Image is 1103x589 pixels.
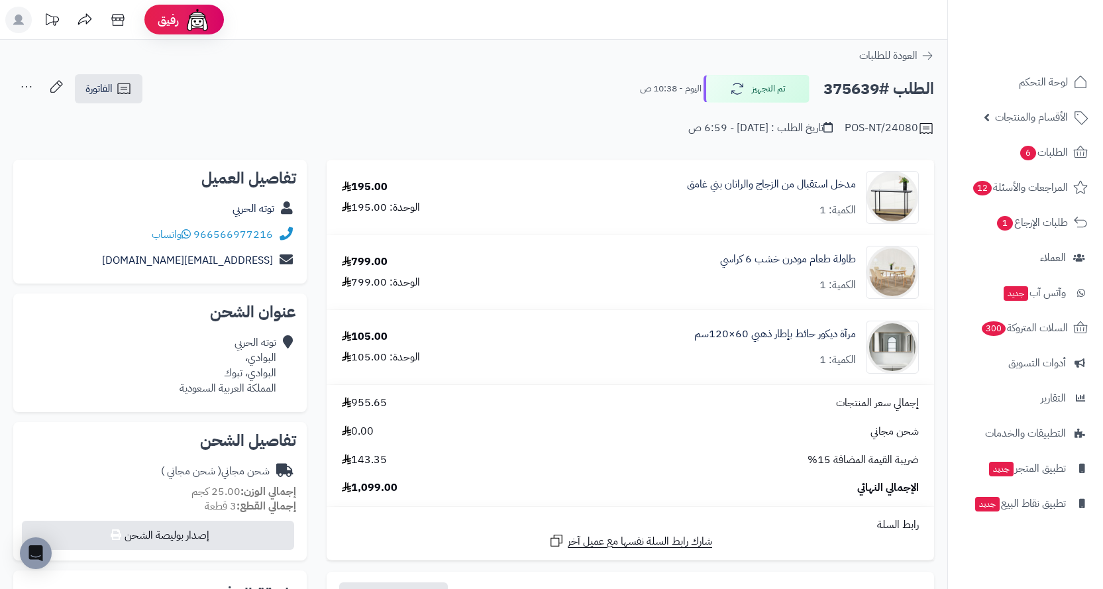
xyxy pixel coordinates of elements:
[342,254,388,270] div: 799.00
[233,201,274,217] a: توته الحربي
[342,180,388,195] div: 195.00
[20,537,52,569] div: Open Intercom Messenger
[152,227,191,242] a: واتساب
[1008,354,1066,372] span: أدوات التسويق
[332,517,929,533] div: رابط السلة
[704,75,810,103] button: تم التجهيز
[342,200,420,215] div: الوحدة: 195.00
[956,172,1095,203] a: المراجعات والأسئلة12
[1002,284,1066,302] span: وآتس آب
[184,7,211,33] img: ai-face.png
[1019,143,1068,162] span: الطلبات
[161,464,270,479] div: شحن مجاني
[956,453,1095,484] a: تطبيق المتجرجديد
[956,207,1095,239] a: طلبات الإرجاع1
[236,498,296,514] strong: إجمالي القطع:
[85,81,113,97] span: الفاتورة
[996,213,1068,232] span: طلبات الإرجاع
[995,108,1068,127] span: الأقسام والمنتجات
[956,417,1095,449] a: التطبيقات والخدمات
[342,329,388,345] div: 105.00
[342,396,387,411] span: 955.65
[158,12,179,28] span: رفيق
[549,533,712,549] a: شارك رابط السلة نفسها مع عميل آخر
[819,203,856,218] div: الكمية: 1
[180,335,276,396] div: توته الحربي البوادي، البوادي، تبوك المملكة العربية السعودية
[867,246,918,299] img: 1752668200-1-90x90.jpg
[75,74,142,103] a: الفاتورة
[193,227,273,242] a: 966566977216
[819,278,856,293] div: الكمية: 1
[342,424,374,439] span: 0.00
[857,480,919,496] span: الإجمالي النهائي
[342,350,420,365] div: الوحدة: 105.00
[859,48,934,64] a: العودة للطلبات
[975,497,1000,511] span: جديد
[35,7,68,36] a: تحديثات المنصة
[997,216,1013,231] span: 1
[867,321,918,374] img: 1753181159-1-90x90.jpg
[836,396,919,411] span: إجمالي سعر المنتجات
[1020,146,1036,160] span: 6
[973,181,992,195] span: 12
[845,121,934,136] div: POS-NT/24080
[808,453,919,468] span: ضريبة القيمة المضافة 15%
[956,242,1095,274] a: العملاء
[102,252,273,268] a: [EMAIL_ADDRESS][DOMAIN_NAME]
[823,76,934,103] h2: الطلب #375639
[956,277,1095,309] a: وآتس آبجديد
[956,66,1095,98] a: لوحة التحكم
[22,521,294,550] button: إصدار بوليصة الشحن
[568,534,712,549] span: شارك رابط السلة نفسها مع عميل آخر
[1004,286,1028,301] span: جديد
[687,177,856,192] a: مدخل استقبال من الزجاج والراتان بني غامق
[342,453,387,468] span: 143.35
[688,121,833,136] div: تاريخ الطلب : [DATE] - 6:59 ص
[342,480,397,496] span: 1,099.00
[982,321,1006,336] span: 300
[240,484,296,500] strong: إجمالي الوزن:
[640,82,702,95] small: اليوم - 10:38 ص
[161,463,221,479] span: ( شحن مجاني )
[985,424,1066,443] span: التطبيقات والخدمات
[980,319,1068,337] span: السلات المتروكة
[989,462,1014,476] span: جديد
[972,178,1068,197] span: المراجعات والأسئلة
[1041,389,1066,407] span: التقارير
[956,136,1095,168] a: الطلبات6
[956,347,1095,379] a: أدوات التسويق
[24,304,296,320] h2: عنوان الشحن
[1019,73,1068,91] span: لوحة التحكم
[870,424,919,439] span: شحن مجاني
[956,312,1095,344] a: السلات المتروكة300
[819,352,856,368] div: الكمية: 1
[720,252,856,267] a: طاولة طعام مودرن خشب 6 كراسي
[859,48,918,64] span: العودة للطلبات
[24,170,296,186] h2: تفاصيل العميل
[974,494,1066,513] span: تطبيق نقاط البيع
[24,433,296,449] h2: تفاصيل الشحن
[694,327,856,342] a: مرآة ديكور حائط بإطار ذهبي 60×120سم
[205,498,296,514] small: 3 قطعة
[867,171,918,224] img: 1751871525-1-90x90.jpg
[956,488,1095,519] a: تطبيق نقاط البيعجديد
[988,459,1066,478] span: تطبيق المتجر
[191,484,296,500] small: 25.00 كجم
[342,275,420,290] div: الوحدة: 799.00
[956,382,1095,414] a: التقارير
[1040,248,1066,267] span: العملاء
